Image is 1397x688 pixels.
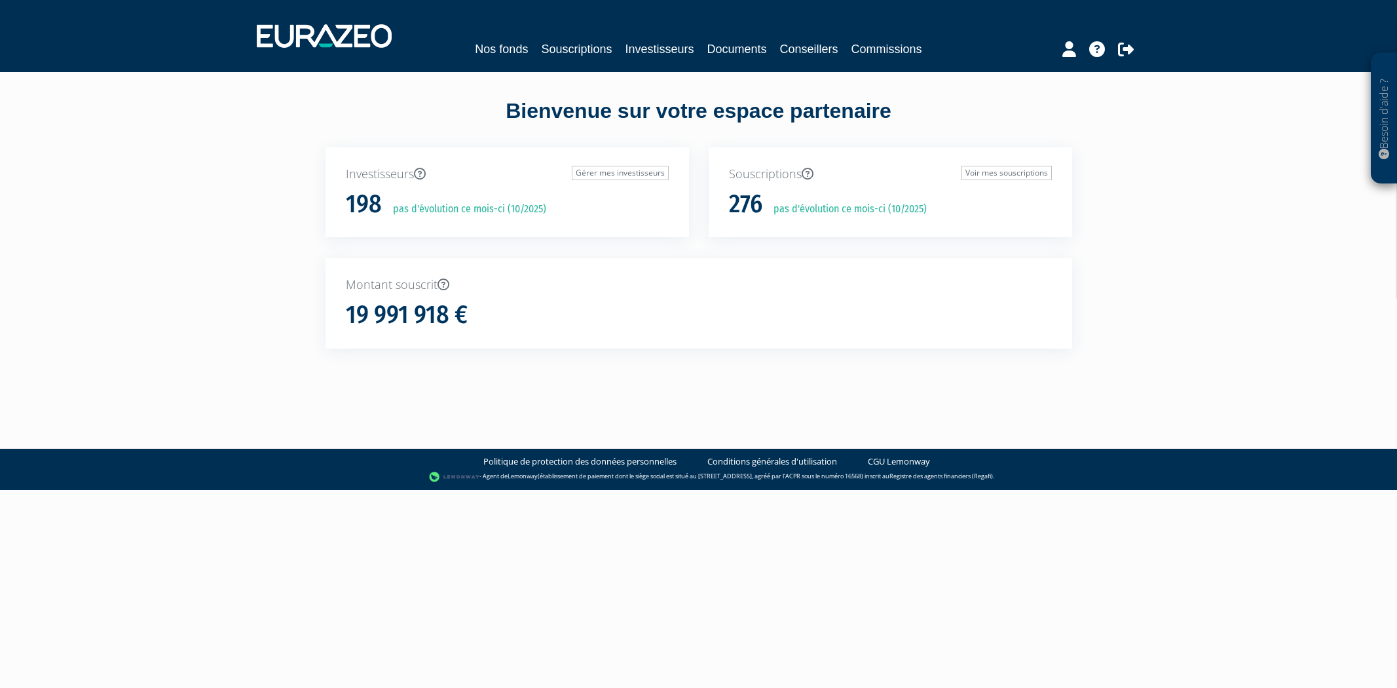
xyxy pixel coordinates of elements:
a: Gérer mes investisseurs [572,166,669,180]
p: pas d'évolution ce mois-ci (10/2025) [384,202,546,217]
div: Bienvenue sur votre espace partenaire [316,96,1082,147]
a: CGU Lemonway [868,455,930,468]
a: Politique de protection des données personnelles [483,455,677,468]
h1: 19 991 918 € [346,301,468,329]
a: Conseillers [780,40,838,58]
img: logo-lemonway.png [429,470,479,484]
a: Conditions générales d'utilisation [707,455,837,468]
img: 1732889491-logotype_eurazeo_blanc_rvb.png [257,24,392,48]
h1: 198 [346,191,382,218]
p: Souscriptions [729,166,1052,183]
a: Registre des agents financiers (Regafi) [889,472,993,480]
a: Documents [707,40,767,58]
a: Commissions [851,40,922,58]
a: Souscriptions [541,40,612,58]
a: Investisseurs [625,40,694,58]
p: Montant souscrit [346,277,1052,294]
a: Lemonway [508,472,538,480]
h1: 276 [729,191,762,218]
p: pas d'évolution ce mois-ci (10/2025) [764,202,927,217]
div: - Agent de (établissement de paiement dont le siège social est situé au [STREET_ADDRESS], agréé p... [13,470,1384,484]
p: Investisseurs [346,166,669,183]
a: Voir mes souscriptions [961,166,1052,180]
a: Nos fonds [475,40,528,58]
p: Besoin d'aide ? [1377,60,1392,178]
